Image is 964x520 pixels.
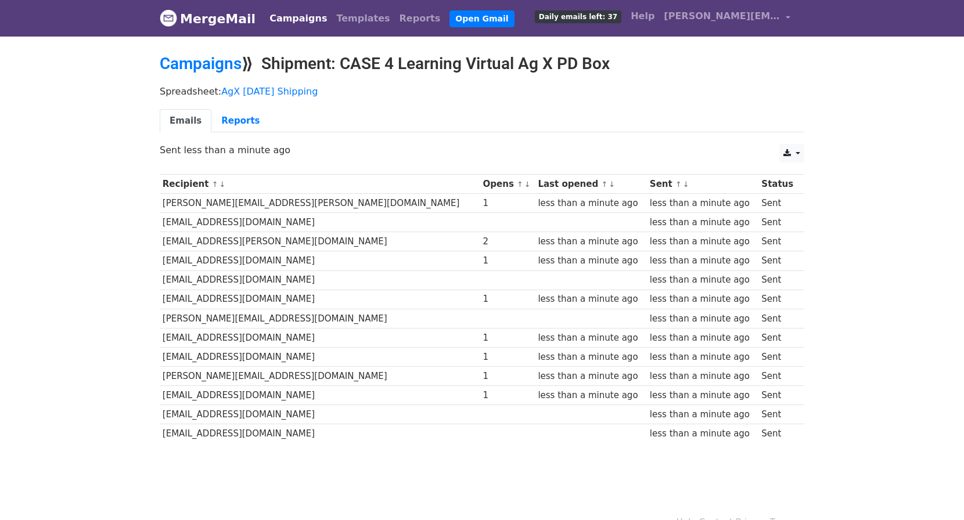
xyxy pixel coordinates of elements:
[221,86,318,97] a: AgX [DATE] Shipping
[160,290,480,309] td: [EMAIL_ADDRESS][DOMAIN_NAME]
[650,312,756,326] div: less than a minute ago
[759,232,798,251] td: Sent
[538,197,644,210] div: less than a minute ago
[538,370,644,383] div: less than a minute ago
[650,216,756,229] div: less than a minute ago
[650,331,756,345] div: less than a minute ago
[650,273,756,287] div: less than a minute ago
[759,367,798,386] td: Sent
[480,175,535,194] th: Opens
[160,328,480,347] td: [EMAIL_ADDRESS][DOMAIN_NAME]
[483,254,533,268] div: 1
[160,213,480,232] td: [EMAIL_ADDRESS][DOMAIN_NAME]
[483,389,533,402] div: 1
[650,197,756,210] div: less than a minute ago
[650,292,756,306] div: less than a minute ago
[759,290,798,309] td: Sent
[650,408,756,421] div: less than a minute ago
[538,235,644,248] div: less than a minute ago
[647,175,758,194] th: Sent
[160,54,242,73] a: Campaigns
[601,180,607,189] a: ↑
[517,180,523,189] a: ↑
[212,180,218,189] a: ↑
[759,386,798,405] td: Sent
[160,85,804,98] p: Spreadsheet:
[524,180,531,189] a: ↓
[160,175,480,194] th: Recipient
[759,424,798,443] td: Sent
[535,10,621,23] span: Daily emails left: 37
[538,254,644,268] div: less than a minute ago
[626,5,659,28] a: Help
[483,292,533,306] div: 1
[538,292,644,306] div: less than a minute ago
[759,270,798,290] td: Sent
[650,389,756,402] div: less than a minute ago
[759,347,798,366] td: Sent
[160,405,480,424] td: [EMAIL_ADDRESS][DOMAIN_NAME]
[483,331,533,345] div: 1
[160,6,256,31] a: MergeMail
[265,7,332,30] a: Campaigns
[659,5,795,32] a: [PERSON_NAME][EMAIL_ADDRESS][PERSON_NAME][DOMAIN_NAME]
[160,386,480,405] td: [EMAIL_ADDRESS][DOMAIN_NAME]
[160,194,480,213] td: [PERSON_NAME][EMAIL_ADDRESS][PERSON_NAME][DOMAIN_NAME]
[538,351,644,364] div: less than a minute ago
[160,347,480,366] td: [EMAIL_ADDRESS][DOMAIN_NAME]
[759,213,798,232] td: Sent
[395,7,445,30] a: Reports
[538,331,644,345] div: less than a minute ago
[449,10,514,27] a: Open Gmail
[530,5,626,28] a: Daily emails left: 37
[650,427,756,440] div: less than a minute ago
[535,175,647,194] th: Last opened
[609,180,615,189] a: ↓
[160,367,480,386] td: [PERSON_NAME][EMAIL_ADDRESS][DOMAIN_NAME]
[160,109,211,133] a: Emails
[759,405,798,424] td: Sent
[219,180,225,189] a: ↓
[332,7,394,30] a: Templates
[160,424,480,443] td: [EMAIL_ADDRESS][DOMAIN_NAME]
[650,254,756,268] div: less than a minute ago
[160,251,480,270] td: [EMAIL_ADDRESS][DOMAIN_NAME]
[683,180,689,189] a: ↓
[759,194,798,213] td: Sent
[650,351,756,364] div: less than a minute ago
[483,197,533,210] div: 1
[211,109,269,133] a: Reports
[483,370,533,383] div: 1
[483,351,533,364] div: 1
[483,235,533,248] div: 2
[759,175,798,194] th: Status
[160,144,804,156] p: Sent less than a minute ago
[650,370,756,383] div: less than a minute ago
[160,54,804,74] h2: ⟫ Shipment: CASE 4 Learning Virtual Ag X PD Box
[160,270,480,290] td: [EMAIL_ADDRESS][DOMAIN_NAME]
[759,251,798,270] td: Sent
[675,180,682,189] a: ↑
[160,232,480,251] td: [EMAIL_ADDRESS][PERSON_NAME][DOMAIN_NAME]
[759,328,798,347] td: Sent
[650,235,756,248] div: less than a minute ago
[160,309,480,328] td: [PERSON_NAME][EMAIL_ADDRESS][DOMAIN_NAME]
[664,9,780,23] span: [PERSON_NAME][EMAIL_ADDRESS][PERSON_NAME][DOMAIN_NAME]
[538,389,644,402] div: less than a minute ago
[160,9,177,27] img: MergeMail logo
[759,309,798,328] td: Sent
